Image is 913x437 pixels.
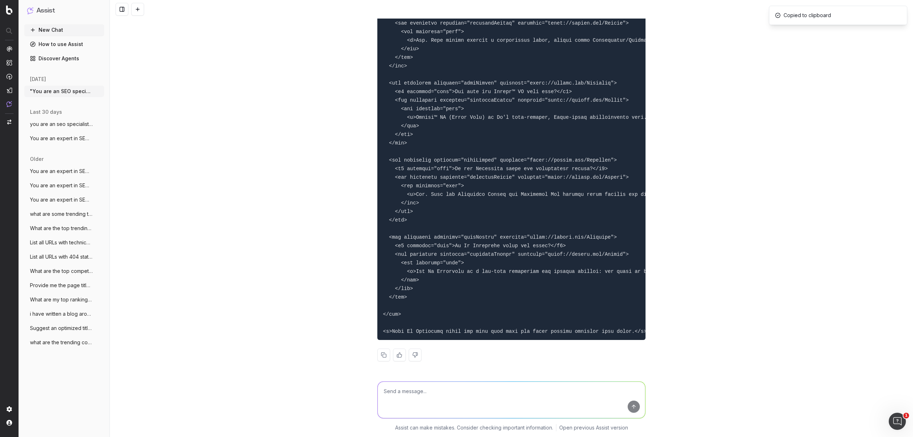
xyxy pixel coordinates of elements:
[30,225,93,232] span: What are the top trending topics for run
[24,86,104,97] button: "You are an SEO specialist. Write metada
[30,76,46,83] span: [DATE]
[6,101,12,107] img: Assist
[30,282,93,289] span: Provide me the page title and a table of
[30,210,93,218] span: what are some trending topics that would
[903,413,909,418] span: 1
[30,325,93,332] span: Suggest an optimized title and descripti
[24,194,104,205] button: You are an expert in SEO and structured
[6,87,12,93] img: Studio
[24,294,104,305] button: What are my top ranking pages?
[30,121,93,128] span: you are an seo specialist and in content
[27,6,101,16] button: Assist
[24,133,104,144] button: You are an expert in SEO and content str
[24,180,104,191] button: You are an expert in SEO and structured
[24,337,104,348] button: what are the trending content topics aro
[30,253,93,260] span: List all URLs with 404 status code from
[24,322,104,334] button: Suggest an optimized title and descripti
[30,196,93,203] span: You are an expert in SEO and structured
[24,166,104,177] button: You are an expert in SEO and structure
[30,156,44,163] span: older
[24,251,104,263] button: List all URLs with 404 status code from
[24,53,104,64] a: Discover Agents
[24,39,104,50] a: How to use Assist
[30,108,62,116] span: last 30 days
[30,168,93,175] span: You are an expert in SEO and structure
[6,73,12,80] img: Activation
[7,120,11,125] img: Switch project
[30,88,93,95] span: "You are an SEO specialist. Write metada
[30,239,93,246] span: List all URLs with technical errors
[24,237,104,248] button: List all URLs with technical errors
[24,24,104,36] button: New Chat
[6,5,12,15] img: Botify logo
[24,280,104,291] button: Provide me the page title and a table of
[24,265,104,277] button: What are the top competitors ranking for
[30,268,93,275] span: What are the top competitors ranking for
[24,208,104,220] button: what are some trending topics that would
[24,223,104,234] button: What are the top trending topics for run
[395,424,553,431] p: Assist can make mistakes. Consider checking important information.
[36,6,55,16] h1: Assist
[30,296,93,303] span: What are my top ranking pages?
[30,135,93,142] span: You are an expert in SEO and content str
[6,60,12,66] img: Intelligence
[24,308,104,320] button: i have written a blog around what to wea
[6,406,12,412] img: Setting
[27,7,34,14] img: Assist
[30,310,93,317] span: i have written a blog around what to wea
[775,12,831,19] div: Copied to clipboard
[30,182,93,189] span: You are an expert in SEO and structured
[24,118,104,130] button: you are an seo specialist and in content
[6,46,12,52] img: Analytics
[6,420,12,426] img: My account
[30,339,93,346] span: what are the trending content topics aro
[559,424,628,431] a: Open previous Assist version
[889,413,906,430] iframe: Intercom live chat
